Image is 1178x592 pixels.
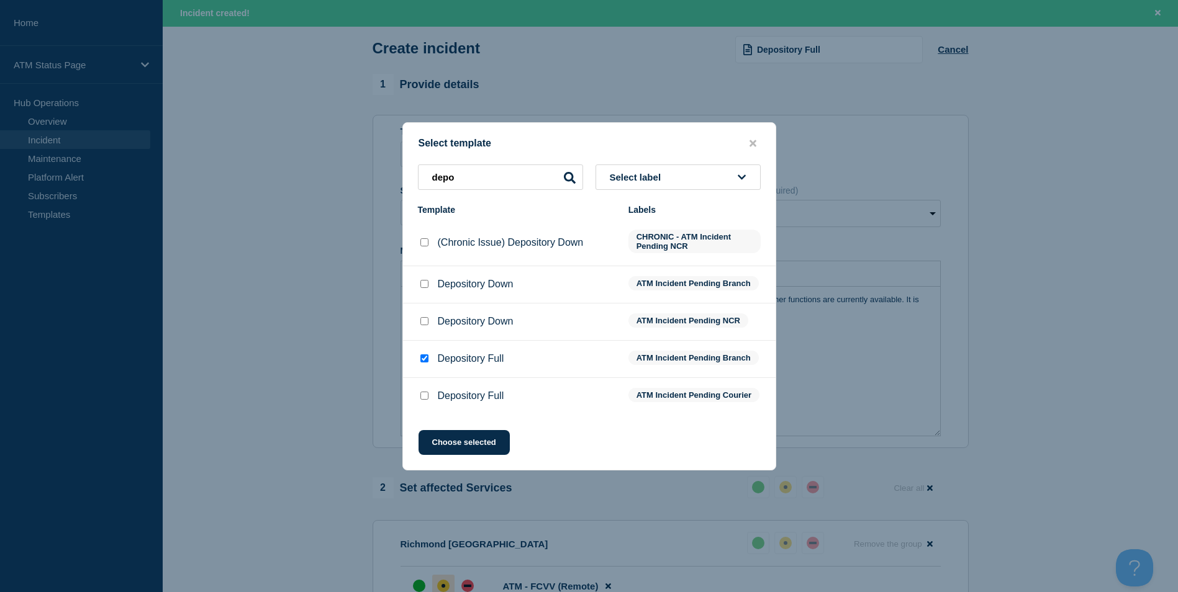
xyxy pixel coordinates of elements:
input: Depository Full checkbox [420,392,428,400]
span: ATM Incident Pending Courier [628,388,759,402]
input: (Chronic Issue) Depository Down checkbox [420,238,428,246]
span: ATM Incident Pending Branch [628,276,759,290]
span: ATM Incident Pending NCR [628,313,748,328]
button: close button [746,138,760,150]
button: Choose selected [419,430,510,455]
input: Depository Full checkbox [420,354,428,362]
div: Labels [628,205,761,215]
input: Search templates & labels [418,164,583,190]
div: Template [418,205,616,215]
p: Depository Full [438,390,504,401]
input: Depository Down checkbox [420,280,428,288]
p: Depository Down [438,316,514,327]
span: CHRONIC - ATM Incident Pending NCR [628,230,761,253]
p: Depository Full [438,353,504,364]
button: Select label [596,164,761,190]
span: Select label [610,172,666,182]
p: Depository Down [438,279,514,290]
p: (Chronic Issue) Depository Down [438,237,584,248]
span: ATM Incident Pending Branch [628,351,759,365]
div: Select template [403,138,776,150]
input: Depository Down checkbox [420,317,428,325]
